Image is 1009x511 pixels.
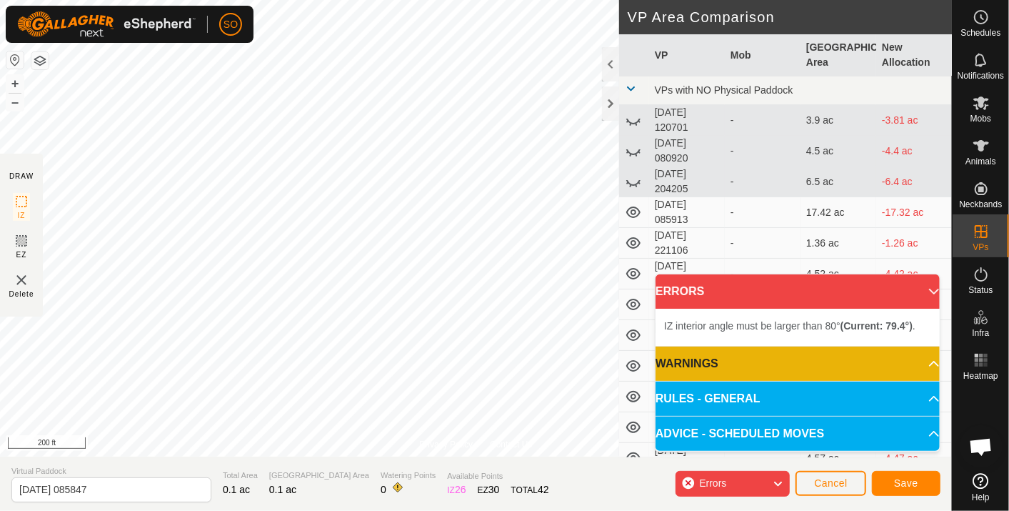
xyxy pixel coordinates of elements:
[18,210,26,221] span: IZ
[963,372,998,380] span: Heatmap
[381,470,436,482] span: Watering Points
[649,259,725,289] td: [DATE] 085327
[478,482,500,497] div: EZ
[538,484,549,495] span: 42
[960,29,1000,37] span: Schedules
[664,320,915,332] span: IZ interior angle must be larger than 80° .
[381,484,386,495] span: 0
[968,286,993,294] span: Status
[269,470,369,482] span: [GEOGRAPHIC_DATA] Area
[800,228,876,259] td: 1.36 ac
[731,236,795,251] div: -
[511,482,549,497] div: TOTAL
[656,382,940,416] p-accordion-header: RULES - GENERAL
[800,197,876,228] td: 17.42 ac
[224,17,238,32] span: SO
[656,274,940,309] p-accordion-header: ERRORS
[6,94,24,111] button: –
[656,309,940,346] p-accordion-content: ERRORS
[840,320,913,332] b: (Current: 79.4°)
[649,443,725,474] td: [DATE] 144058
[649,136,725,167] td: [DATE] 080920
[894,477,918,489] span: Save
[872,471,940,496] button: Save
[656,390,760,407] span: RULES - GENERAL
[649,228,725,259] td: [DATE] 221106
[795,471,866,496] button: Cancel
[17,11,196,37] img: Gallagher Logo
[628,9,952,26] h2: VP Area Comparison
[731,144,795,159] div: -
[876,197,952,228] td: -17.32 ac
[960,425,1003,468] div: Open chat
[9,171,34,182] div: DRAW
[958,71,1004,80] span: Notifications
[649,167,725,197] td: [DATE] 204205
[876,105,952,136] td: -3.81 ac
[16,249,27,260] span: EZ
[655,84,793,96] span: VPs with NO Physical Paddock
[656,417,940,451] p-accordion-header: ADVICE - SCHEDULED MOVES
[13,272,30,289] img: VP
[649,289,725,320] td: [DATE] 165805
[731,174,795,189] div: -
[973,243,988,252] span: VPs
[419,438,473,451] a: Privacy Policy
[656,425,824,442] span: ADVICE - SCHEDULED MOVES
[800,136,876,167] td: 4.5 ac
[800,105,876,136] td: 3.9 ac
[649,320,725,351] td: [DATE] 142612
[699,477,726,489] span: Errors
[649,412,725,443] td: [DATE] 143914
[488,484,500,495] span: 30
[656,283,704,300] span: ERRORS
[490,438,532,451] a: Contact Us
[876,136,952,167] td: -4.4 ac
[959,200,1002,209] span: Neckbands
[649,197,725,228] td: [DATE] 085913
[656,355,718,372] span: WARNINGS
[800,259,876,289] td: 4.52 ac
[269,484,296,495] span: 0.1 ac
[447,470,548,482] span: Available Points
[731,267,795,282] div: -
[972,329,989,337] span: Infra
[223,484,250,495] span: 0.1 ac
[9,289,34,299] span: Delete
[455,484,466,495] span: 26
[876,167,952,197] td: -6.4 ac
[814,477,848,489] span: Cancel
[953,467,1009,507] a: Help
[11,465,211,477] span: Virtual Paddock
[649,351,725,382] td: [DATE] 142846
[649,382,725,412] td: [DATE] 143538
[970,114,991,123] span: Mobs
[876,259,952,289] td: -4.42 ac
[6,75,24,92] button: +
[876,228,952,259] td: -1.26 ac
[965,157,996,166] span: Animals
[649,34,725,76] th: VP
[876,34,952,76] th: New Allocation
[972,493,990,502] span: Help
[31,52,49,69] button: Map Layers
[731,113,795,128] div: -
[223,470,258,482] span: Total Area
[649,105,725,136] td: [DATE] 120701
[800,167,876,197] td: 6.5 ac
[731,205,795,220] div: -
[656,347,940,381] p-accordion-header: WARNINGS
[6,51,24,69] button: Reset Map
[447,482,466,497] div: IZ
[725,34,800,76] th: Mob
[800,34,876,76] th: [GEOGRAPHIC_DATA] Area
